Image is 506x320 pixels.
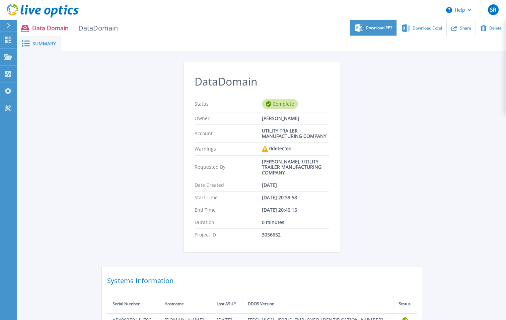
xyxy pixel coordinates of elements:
[262,232,329,237] div: 3056652
[32,24,118,32] p: Data Domain
[195,220,262,225] p: Duration
[195,232,262,237] p: Project ID
[262,116,329,121] div: [PERSON_NAME]
[195,99,262,109] p: Status
[262,99,298,109] div: Complete
[262,159,329,175] div: [PERSON_NAME], UTILITY TRAILER MANUFACTURING COMPANY
[262,128,329,139] div: UTILITY TRAILER MANUFACTURING COMPANY
[195,195,262,200] p: Start Time
[74,24,118,32] span: DataDomain
[195,159,262,175] p: Requested By
[211,295,242,313] th: Last ASUP
[490,7,496,12] span: SR
[262,195,329,200] div: [DATE] 20:39:58
[195,128,262,139] p: Account
[489,26,502,30] span: Delete
[262,220,329,225] div: 0 minutes
[262,207,329,213] div: [DATE] 20:40:15
[195,75,329,88] h2: DataDomain
[366,26,392,30] span: Download PPT
[393,295,417,313] th: Status
[195,207,262,213] p: End Time
[195,182,262,188] p: Date Created
[413,26,442,30] span: Download Excel
[107,295,159,313] th: Serial Number
[32,41,56,46] span: Summary
[460,26,471,30] span: Share
[159,295,211,313] th: Hostname
[262,146,329,152] div: 0 detected
[262,182,329,188] div: [DATE]
[195,116,262,121] p: Owner
[195,146,262,152] p: Warnings
[107,275,417,287] h2: Systems Information
[242,295,393,313] th: DDOS Version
